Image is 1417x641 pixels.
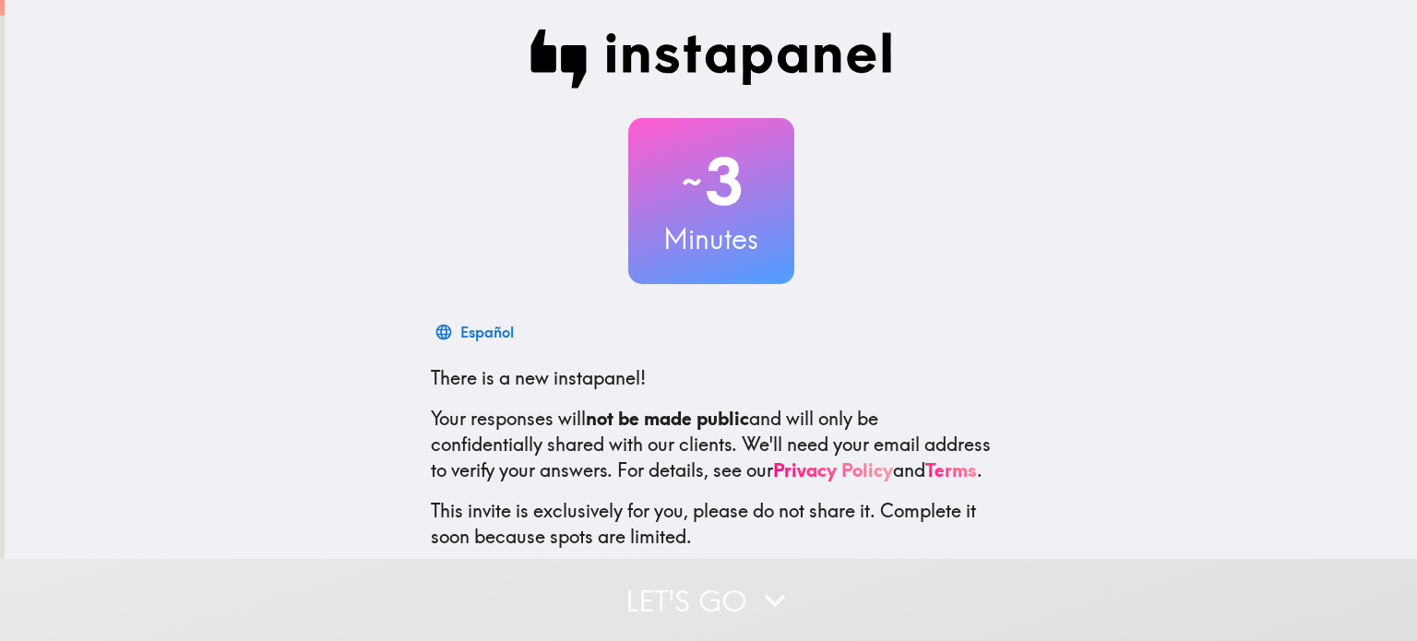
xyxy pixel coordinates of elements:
a: Privacy Policy [773,458,893,481]
p: Your responses will and will only be confidentially shared with our clients. We'll need your emai... [431,406,992,483]
div: Español [460,319,514,345]
b: not be made public [586,407,749,430]
h2: 3 [628,144,794,220]
button: Español [431,314,521,350]
span: ~ [679,154,705,209]
h3: Minutes [628,220,794,258]
img: Instapanel [530,30,892,89]
span: There is a new instapanel! [431,366,646,389]
p: This invite is exclusively for you, please do not share it. Complete it soon because spots are li... [431,498,992,550]
a: Terms [925,458,977,481]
